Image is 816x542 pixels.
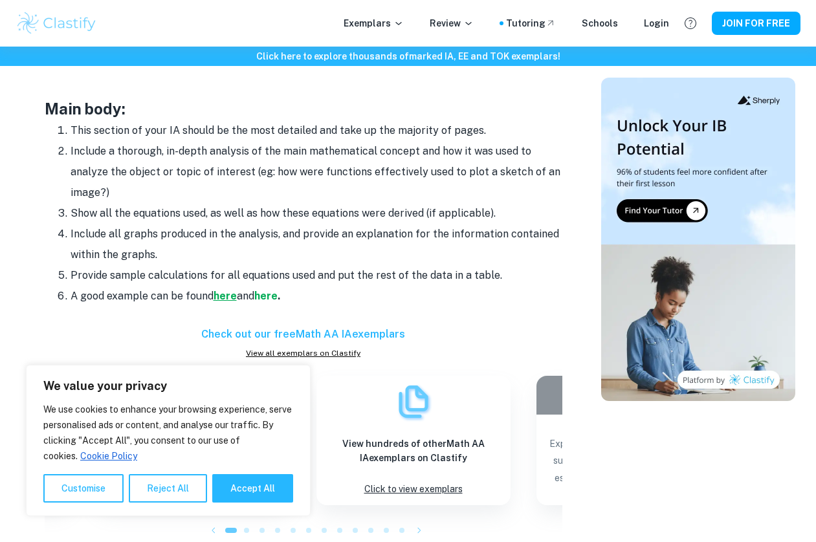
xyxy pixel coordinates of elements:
[582,16,618,30] a: Schools
[71,265,562,286] li: Provide sample calculations for all equations used and put the rest of the data in a table.
[344,16,404,30] p: Exemplars
[712,12,800,35] button: JOIN FOR FREE
[71,141,562,203] li: Include a thorough, in-depth analysis of the main mathematical concept and how it was used to ana...
[679,12,701,34] button: Help and Feedback
[506,16,556,30] a: Tutoring
[430,16,474,30] p: Review
[45,327,562,342] h6: Check out our free Math AA IA exemplars
[536,376,731,505] a: Blog exemplar: Exploring the method of calculating the Exploring the method of calculating the su...
[71,203,562,224] li: Show all the equations used, as well as how these equations were derived (if applicable).
[71,120,562,141] li: This section of your IA should be the most detailed and take up the majority of pages.
[80,450,138,462] a: Cookie Policy
[16,10,98,36] img: Clastify logo
[45,347,562,359] a: View all exemplars on Clastify
[3,49,813,63] h6: Click here to explore thousands of marked IA, EE and TOK exemplars !
[71,286,562,307] li: A good example can be found and
[212,474,293,503] button: Accept All
[644,16,669,30] a: Login
[43,378,293,394] p: We value your privacy
[254,290,278,302] a: here
[394,382,433,421] img: Exemplars
[364,481,463,498] p: Click to view exemplars
[43,474,124,503] button: Customise
[601,78,795,401] img: Thumbnail
[316,376,511,505] a: ExemplarsView hundreds of otherMath AA IAexemplars on ClastifyClick to view exemplars
[71,224,562,265] li: Include all graphs produced in the analysis, and provide an explanation for the information conta...
[43,402,293,464] p: We use cookies to enhance your browsing experience, serve personalised ads or content, and analys...
[129,474,207,503] button: Reject All
[45,97,562,120] h3: Main body:
[214,290,237,302] a: here
[278,290,280,302] strong: .
[327,437,500,465] h6: View hundreds of other Math AA IA exemplars on Clastify
[26,365,311,516] div: We value your privacy
[547,435,720,492] p: Exploring the method of calculating the surface area of solid of revolution and estimating the la...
